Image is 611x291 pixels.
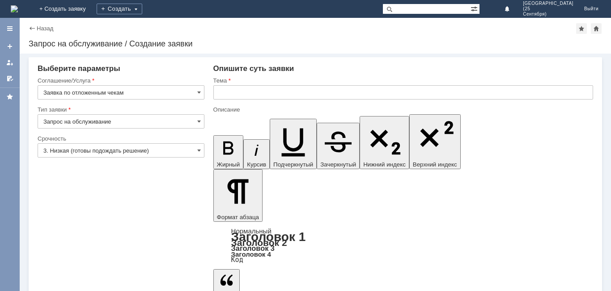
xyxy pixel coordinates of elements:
div: Запрос на обслуживание / Создание заявки [29,39,602,48]
div: Соглашение/Услуга [38,78,203,83]
span: Сентября) [523,12,573,17]
div: Описание [213,107,591,112]
span: (25 [523,6,573,12]
div: Тип заявки [38,107,203,112]
span: Выберите параметры [38,64,120,73]
div: Формат абзаца [213,228,593,263]
div: Сделать домашней страницей [591,23,602,34]
div: Срочность [38,136,203,141]
a: Код [231,256,243,264]
span: Нижний индекс [363,161,406,168]
button: Нижний индекс [360,116,409,169]
img: logo [11,5,18,12]
span: Формат абзаца [217,214,259,220]
div: Создать [97,4,142,14]
a: Заголовок 1 [231,230,306,244]
span: [GEOGRAPHIC_DATA] [523,1,573,6]
div: Добавить в избранное [576,23,587,34]
a: Мои заявки [3,55,17,70]
button: Жирный [213,135,244,169]
a: Заголовок 3 [231,244,275,252]
a: Нормальный [231,227,272,235]
span: Подчеркнутый [273,161,313,168]
span: Курсив [247,161,266,168]
a: Назад [37,25,53,32]
span: Жирный [217,161,240,168]
span: Расширенный поиск [471,4,479,12]
button: Подчеркнутый [270,119,317,169]
span: Опишите суть заявки [213,64,294,73]
span: Верхний индекс [413,161,457,168]
button: Курсив [243,139,270,169]
a: Заголовок 2 [231,237,287,248]
button: Формат абзаца [213,169,263,222]
div: Тема [213,78,591,83]
span: Зачеркнутый [320,161,356,168]
a: Заголовок 4 [231,250,271,258]
button: Зачеркнутый [317,123,360,169]
a: Мои согласования [3,71,17,86]
a: Перейти на домашнюю страницу [11,5,18,12]
button: Верхний индекс [409,114,461,169]
a: Создать заявку [3,39,17,54]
